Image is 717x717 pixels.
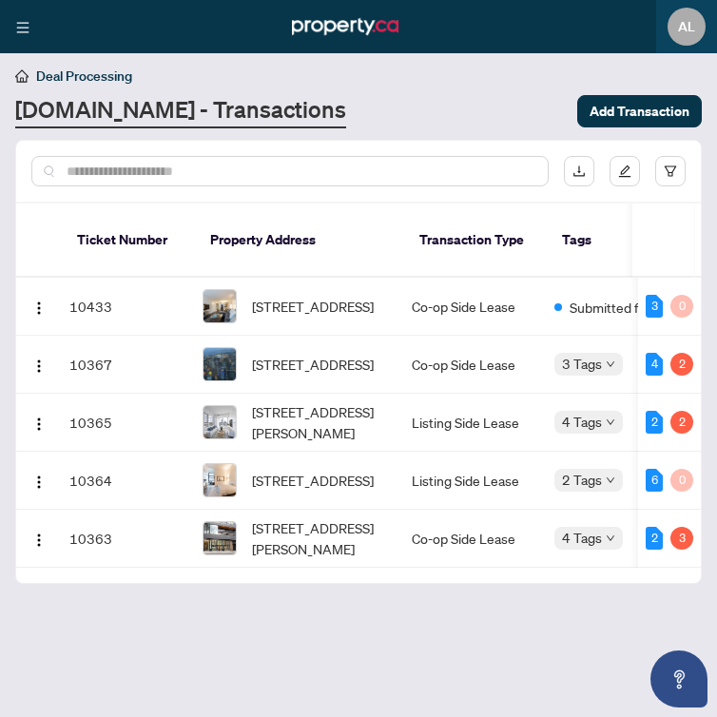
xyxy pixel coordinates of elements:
[606,417,615,427] span: down
[292,13,398,40] img: logo
[252,354,374,375] span: [STREET_ADDRESS]
[24,465,54,495] button: Logo
[203,290,236,322] img: thumbnail-img
[252,296,374,317] span: [STREET_ADDRESS]
[646,469,663,492] div: 6
[15,69,29,83] span: home
[15,94,346,128] a: [DOMAIN_NAME] - Transactions
[31,358,47,374] img: Logo
[618,165,631,178] span: edit
[646,353,663,376] div: 4
[195,203,404,278] th: Property Address
[610,156,640,186] button: edit
[62,394,195,452] td: 10365
[62,510,195,568] td: 10363
[62,336,195,394] td: 10367
[564,156,594,186] button: download
[650,650,707,707] button: Open asap
[670,353,693,376] div: 2
[31,533,47,548] img: Logo
[24,291,54,321] button: Logo
[655,156,686,186] button: filter
[404,278,547,336] td: Co-op Side Lease
[252,401,397,443] span: [STREET_ADDRESS][PERSON_NAME]
[606,533,615,543] span: down
[252,517,397,559] span: [STREET_ADDRESS][PERSON_NAME]
[572,165,586,178] span: download
[62,278,195,336] td: 10433
[606,359,615,369] span: down
[31,475,47,490] img: Logo
[16,21,29,34] span: menu
[670,527,693,550] div: 3
[670,295,693,318] div: 0
[404,336,547,394] td: Co-op Side Lease
[646,527,663,550] div: 2
[24,407,54,437] button: Logo
[678,16,695,37] span: AL
[562,527,602,549] span: 4 Tags
[404,452,547,510] td: Listing Side Lease
[577,95,702,127] button: Add Transaction
[62,452,195,510] td: 10364
[31,300,47,316] img: Logo
[36,68,132,85] span: Deal Processing
[24,523,54,553] button: Logo
[252,470,374,491] span: [STREET_ADDRESS]
[203,464,236,496] img: thumbnail-img
[404,394,547,452] td: Listing Side Lease
[670,411,693,434] div: 2
[670,469,693,492] div: 0
[606,475,615,485] span: down
[62,203,195,278] th: Ticket Number
[203,522,236,554] img: thumbnail-img
[31,417,47,432] img: Logo
[562,353,602,375] span: 3 Tags
[646,295,663,318] div: 3
[590,96,689,126] span: Add Transaction
[24,349,54,379] button: Logo
[562,469,602,491] span: 2 Tags
[404,203,547,278] th: Transaction Type
[547,203,701,278] th: Tags
[562,411,602,433] span: 4 Tags
[664,165,677,178] span: filter
[570,297,693,318] span: Submitted for Review
[203,406,236,438] img: thumbnail-img
[203,348,236,380] img: thumbnail-img
[646,411,663,434] div: 2
[404,510,547,568] td: Co-op Side Lease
